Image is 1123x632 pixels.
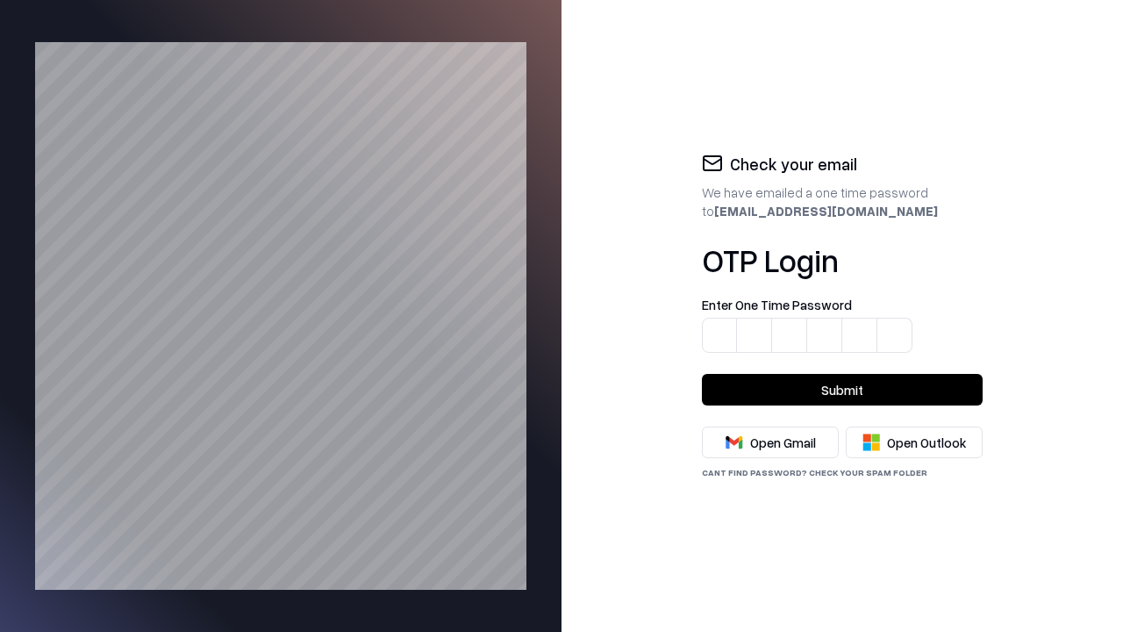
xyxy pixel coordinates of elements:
div: We have emailed a one time password to [702,183,983,220]
button: Submit [702,374,983,406]
button: Open Outlook [846,427,983,458]
b: [EMAIL_ADDRESS][DOMAIN_NAME] [714,203,938,219]
button: Open Gmail [702,427,839,458]
h2: Check your email [730,153,857,177]
h1: OTP Login [702,242,983,277]
div: Cant find password? check your spam folder [702,465,983,479]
